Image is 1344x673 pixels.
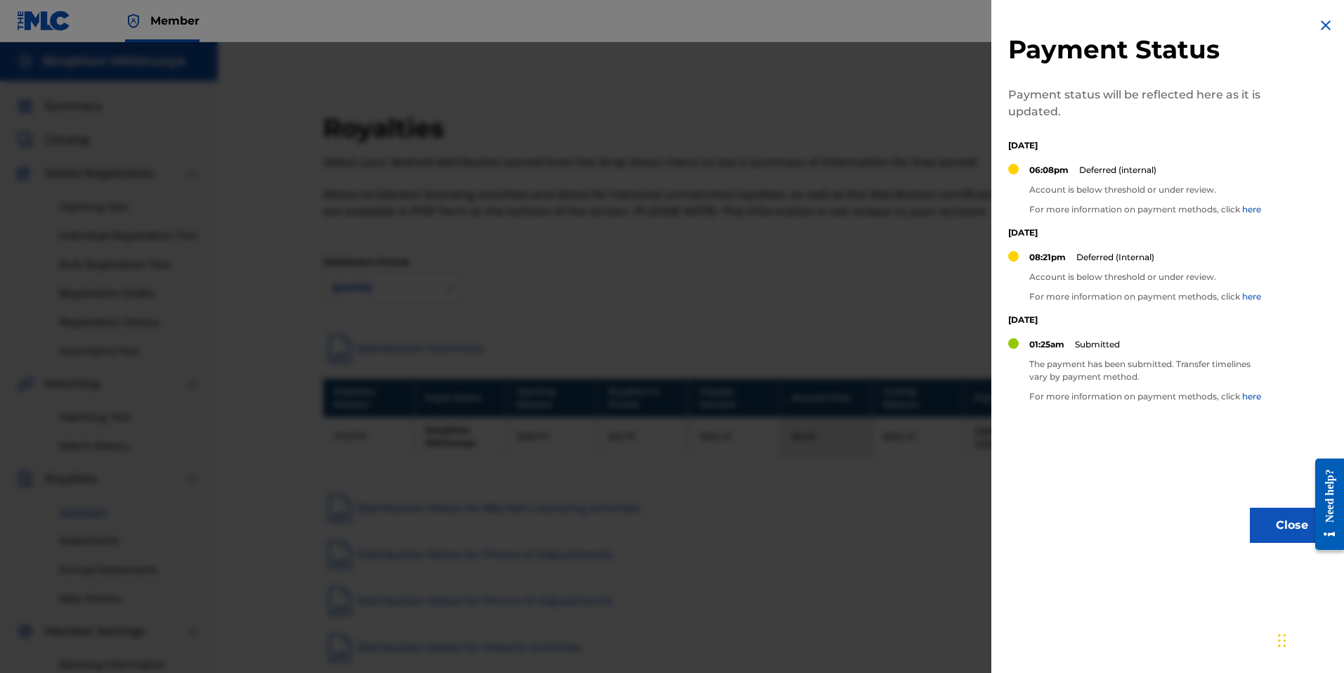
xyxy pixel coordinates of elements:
[1029,390,1268,403] p: For more information on payment methods, click
[1274,605,1344,673] iframe: Chat Widget
[1242,391,1261,402] a: here
[1008,314,1268,326] p: [DATE]
[1278,620,1286,662] div: Drag
[17,11,71,31] img: MLC Logo
[1075,338,1120,351] p: Submitted
[1029,271,1261,283] p: Account is below threshold or under review.
[1008,86,1268,120] p: Payment status will be reflected here as it is updated.
[1029,338,1064,351] p: 01:25am
[1242,291,1261,302] a: here
[1029,203,1261,216] p: For more information on payment methods, click
[1242,204,1261,214] a: here
[1029,164,1069,177] p: 06:08pm
[1008,226,1268,239] p: [DATE]
[150,13,200,29] span: Member
[1029,184,1261,196] p: Account is below threshold or under review.
[1008,34,1268,65] h2: Payment Status
[1305,447,1344,560] iframe: Resource Center
[1029,358,1268,383] p: The payment has been submitted. Transfer timelines vary by payment method.
[1008,139,1268,152] p: [DATE]
[1029,290,1261,303] p: For more information on payment methods, click
[1076,251,1154,264] p: Deferred (Internal)
[1079,164,1156,177] p: Deferred (internal)
[1029,251,1066,264] p: 08:21pm
[125,13,142,30] img: Top Rightsholder
[1250,508,1334,543] button: Close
